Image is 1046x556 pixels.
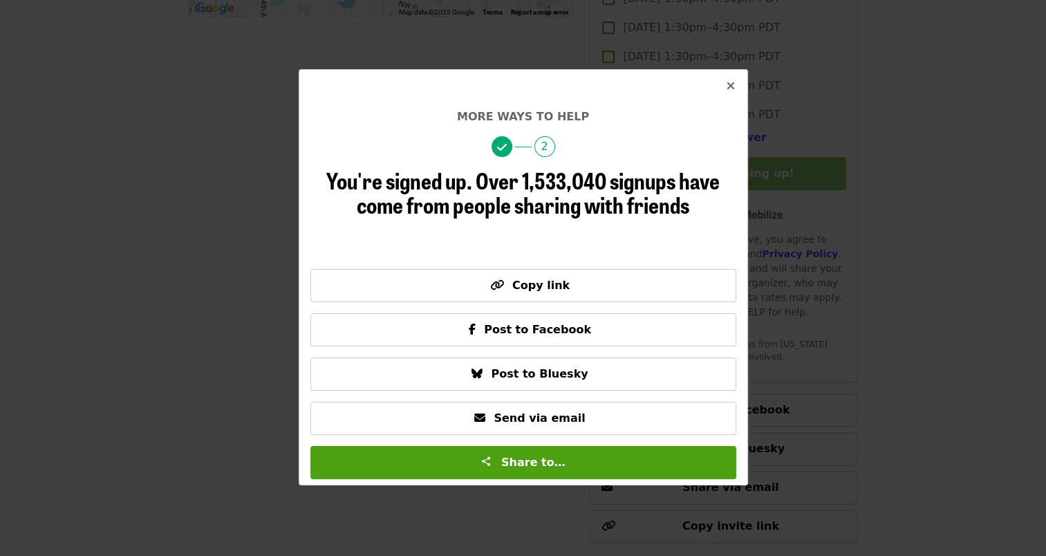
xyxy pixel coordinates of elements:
i: bluesky icon [471,367,483,380]
button: Share to… [310,446,736,479]
span: Post to Facebook [484,323,591,336]
span: Share to… [501,456,566,469]
span: Copy link [512,279,570,292]
i: facebook-f icon [469,323,476,336]
button: Post to Facebook [310,313,736,346]
i: link icon [490,279,504,292]
button: Post to Bluesky [310,358,736,391]
i: envelope icon [474,411,485,425]
button: Copy link [310,269,736,302]
span: Post to Bluesky [491,367,588,380]
button: Close [714,70,747,103]
i: check icon [497,141,507,154]
span: 2 [534,136,555,157]
span: More ways to help [457,110,589,123]
span: Over 1,533,040 signups have come from people sharing with friends [357,164,720,221]
button: Send via email [310,402,736,435]
i: times icon [727,80,735,93]
img: Share [480,456,492,467]
span: You're signed up. [326,164,472,196]
span: Send via email [494,411,585,425]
